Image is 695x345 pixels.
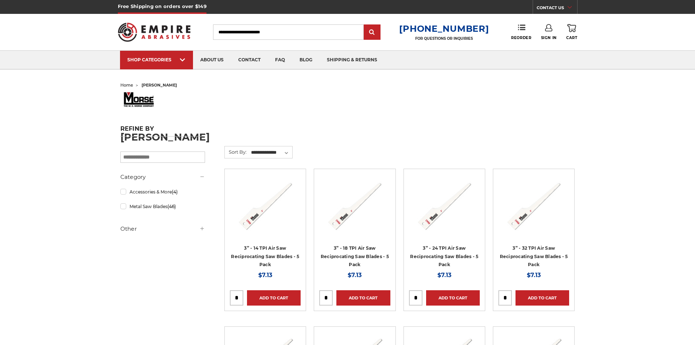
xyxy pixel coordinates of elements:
a: 3” - 18 TPI Air Saw Reciprocating Saw Blades - 5 Pack [321,245,389,267]
a: shipping & returns [320,51,385,69]
span: (4) [172,189,178,195]
a: 3" Air Saw blade for pneumatic sawzall 14 TPI [230,174,301,245]
label: Sort By: [225,146,247,157]
a: about us [193,51,231,69]
span: $7.13 [348,272,362,279]
p: FOR QUESTIONS OR INQUIRIES [399,36,489,41]
a: 3" Reciprocating Air Saw blade for pneumatic saw - 24 TPI [409,174,480,245]
a: contact [231,51,268,69]
h5: Other [120,225,205,233]
a: Add to Cart [247,290,301,306]
span: $7.13 [437,272,451,279]
img: m.k.%20morse%20logo_1525793239__72022.original.jpg [120,91,157,108]
a: Add to Cart [336,290,390,306]
a: Add to Cart [426,290,480,306]
img: 3" Reciprocating Air Saw blade for pneumatic saw - 24 TPI [415,174,474,233]
a: [PHONE_NUMBER] [399,23,489,34]
img: Empire Abrasives [118,18,191,46]
img: 3" Air Saw blade for pneumatic reciprocating saw - 18 TPI [325,174,384,233]
a: 3” - 24 TPI Air Saw Reciprocating Saw Blades - 5 Pack [410,245,478,267]
a: Metal Saw Blades [120,200,205,213]
img: 3" Air Saw blade for pneumatic sawzall 14 TPI [236,174,294,233]
a: faq [268,51,292,69]
a: 3" Air Saw blade for pneumatic reciprocating saw - 18 TPI [319,174,390,245]
span: (46) [167,204,176,209]
span: Reorder [511,35,531,40]
a: 3” - 32 TPI Air Saw Reciprocating Saw Blades - 5 Pack [500,245,568,267]
a: 3" sheet metal Air Saw blade for pneumatic sawzall 32 TPI [498,174,569,245]
select: Sort By: [250,147,292,158]
a: Add to Cart [516,290,569,306]
a: Accessories & More [120,185,205,198]
span: $7.13 [258,272,272,279]
h1: [PERSON_NAME] [120,132,575,142]
span: $7.13 [527,272,541,279]
span: Sign In [541,35,557,40]
img: 3" sheet metal Air Saw blade for pneumatic sawzall 32 TPI [505,174,563,233]
a: CONTACT US [537,4,577,14]
input: Submit [365,25,379,40]
a: home [120,83,133,88]
span: [PERSON_NAME] [142,83,177,88]
a: Reorder [511,24,531,40]
div: SHOP CATEGORIES [127,57,186,62]
a: blog [292,51,320,69]
h5: Refine by [120,125,205,137]
a: 3” - 14 TPI Air Saw Reciprocating Saw Blades - 5 Pack [231,245,299,267]
a: Cart [566,24,577,40]
span: Cart [566,35,577,40]
h5: Category [120,173,205,181]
